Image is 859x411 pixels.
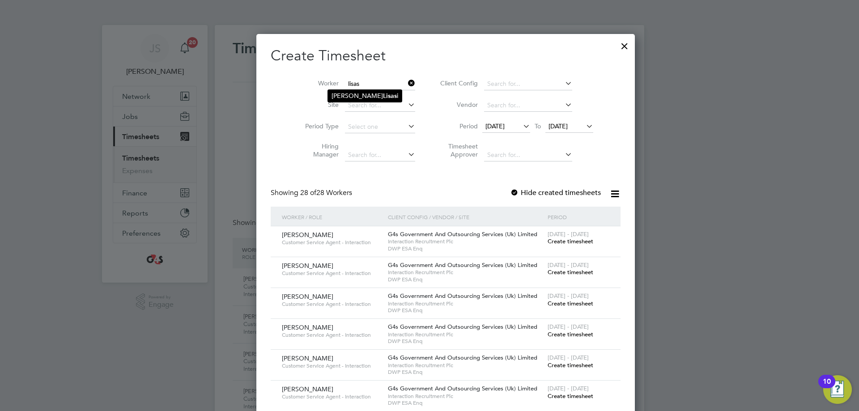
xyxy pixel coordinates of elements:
span: [DATE] - [DATE] [548,261,589,269]
div: 10 [823,381,831,393]
h2: Create Timesheet [271,47,621,65]
label: Hide created timesheets [510,188,601,197]
span: 28 Workers [300,188,352,197]
span: DWP ESA Enq [388,399,543,407]
span: [DATE] - [DATE] [548,385,589,392]
label: Worker [298,79,339,87]
span: [DATE] - [DATE] [548,292,589,300]
span: Create timesheet [548,330,593,338]
span: DWP ESA Enq [388,369,543,376]
span: Interaction Recruitment Plc [388,393,543,400]
span: Customer Service Agent - Interaction [282,270,381,277]
span: DWP ESA Enq [388,338,543,345]
span: Interaction Recruitment Plc [388,300,543,307]
input: Search for... [345,78,415,90]
label: Site [298,101,339,109]
span: DWP ESA Enq [388,307,543,314]
div: Worker / Role [280,207,386,227]
span: [PERSON_NAME] [282,231,333,239]
span: G4s Government And Outsourcing Services (Uk) Limited [388,230,537,238]
span: Create timesheet [548,392,593,400]
span: [PERSON_NAME] [282,354,333,362]
b: Lisas [383,92,397,100]
span: Create timesheet [548,361,593,369]
span: Customer Service Agent - Interaction [282,393,381,400]
span: [PERSON_NAME] [282,262,333,270]
span: DWP ESA Enq [388,245,543,252]
span: [DATE] - [DATE] [548,323,589,330]
button: Open Resource Center, 10 new notifications [823,375,852,404]
span: [PERSON_NAME] [282,323,333,331]
label: Timesheet Approver [438,142,478,158]
span: Interaction Recruitment Plc [388,269,543,276]
span: [DATE] [549,122,568,130]
span: [PERSON_NAME] [282,385,333,393]
span: G4s Government And Outsourcing Services (Uk) Limited [388,292,537,300]
label: Hiring Manager [298,142,339,158]
span: G4s Government And Outsourcing Services (Uk) Limited [388,385,537,392]
div: Client Config / Vendor / Site [386,207,545,227]
input: Search for... [484,78,572,90]
label: Client Config [438,79,478,87]
span: [PERSON_NAME] [282,292,333,301]
span: Create timesheet [548,237,593,245]
input: Search for... [484,149,572,161]
span: [DATE] - [DATE] [548,230,589,238]
span: G4s Government And Outsourcing Services (Uk) Limited [388,354,537,361]
span: Customer Service Agent - Interaction [282,301,381,308]
label: Period Type [298,122,339,130]
span: Create timesheet [548,268,593,276]
label: Period [438,122,478,130]
span: Customer Service Agent - Interaction [282,331,381,339]
label: Vendor [438,101,478,109]
span: Interaction Recruitment Plc [388,331,543,338]
span: [DATE] - [DATE] [548,354,589,361]
input: Select one [345,121,415,133]
div: Showing [271,188,354,198]
input: Search for... [345,149,415,161]
span: DWP ESA Enq [388,276,543,283]
span: 28 of [300,188,316,197]
input: Search for... [484,99,572,112]
span: Interaction Recruitment Plc [388,238,543,245]
div: Period [545,207,612,227]
span: To [532,120,544,132]
li: [PERSON_NAME] i [328,90,402,102]
span: G4s Government And Outsourcing Services (Uk) Limited [388,261,537,269]
span: G4s Government And Outsourcing Services (Uk) Limited [388,323,537,330]
span: Customer Service Agent - Interaction [282,362,381,369]
span: Create timesheet [548,300,593,307]
span: Interaction Recruitment Plc [388,362,543,369]
input: Search for... [345,99,415,112]
span: [DATE] [485,122,505,130]
span: Customer Service Agent - Interaction [282,239,381,246]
